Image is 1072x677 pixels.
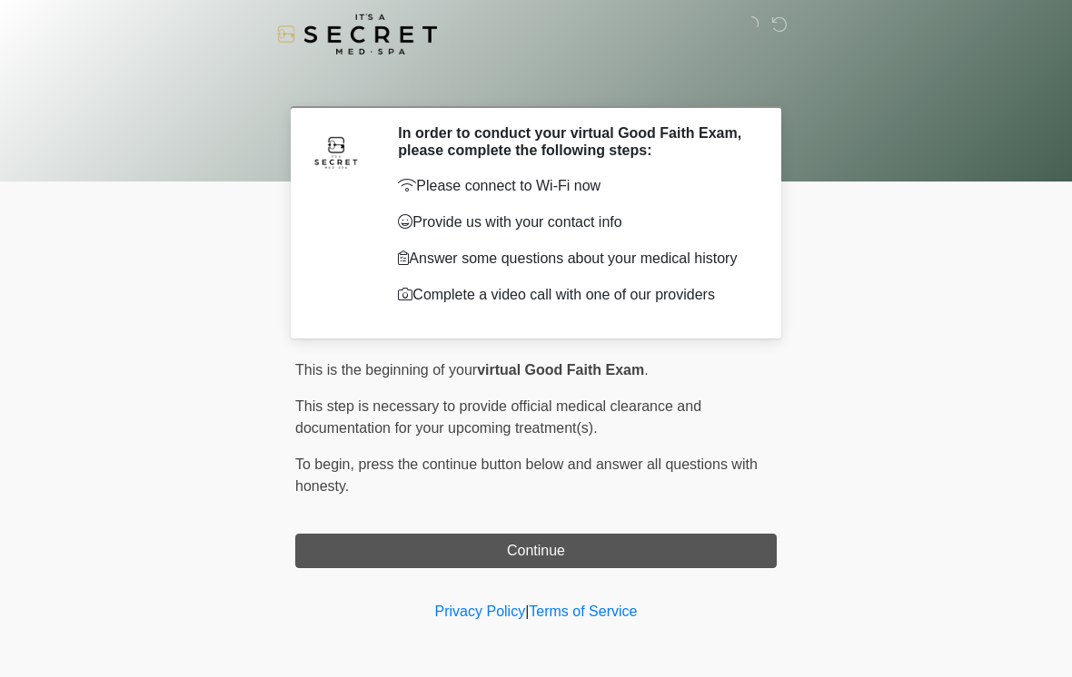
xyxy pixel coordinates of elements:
[282,65,790,99] h1: ‎ ‎
[295,456,758,494] span: press the continue button below and answer all questions with honesty.
[309,124,363,179] img: Agent Avatar
[435,603,526,619] a: Privacy Policy
[398,248,749,270] p: Answer some questions about your medical history
[398,211,749,233] p: Provide us with your contact info
[277,14,437,54] img: It's A Secret Med Spa Logo
[529,603,637,619] a: Terms of Service
[398,284,749,306] p: Complete a video call with one of our providers
[295,456,358,472] span: To begin,
[477,362,644,378] strong: virtual Good Faith Exam
[525,603,529,619] a: |
[644,362,648,378] span: .
[398,124,749,159] h2: In order to conduct your virtual Good Faith Exam, please complete the following steps:
[295,398,701,436] span: This step is necessary to provide official medical clearance and documentation for your upcoming ...
[398,175,749,197] p: Please connect to Wi-Fi now
[295,362,477,378] span: This is the beginning of your
[295,534,777,568] button: Continue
